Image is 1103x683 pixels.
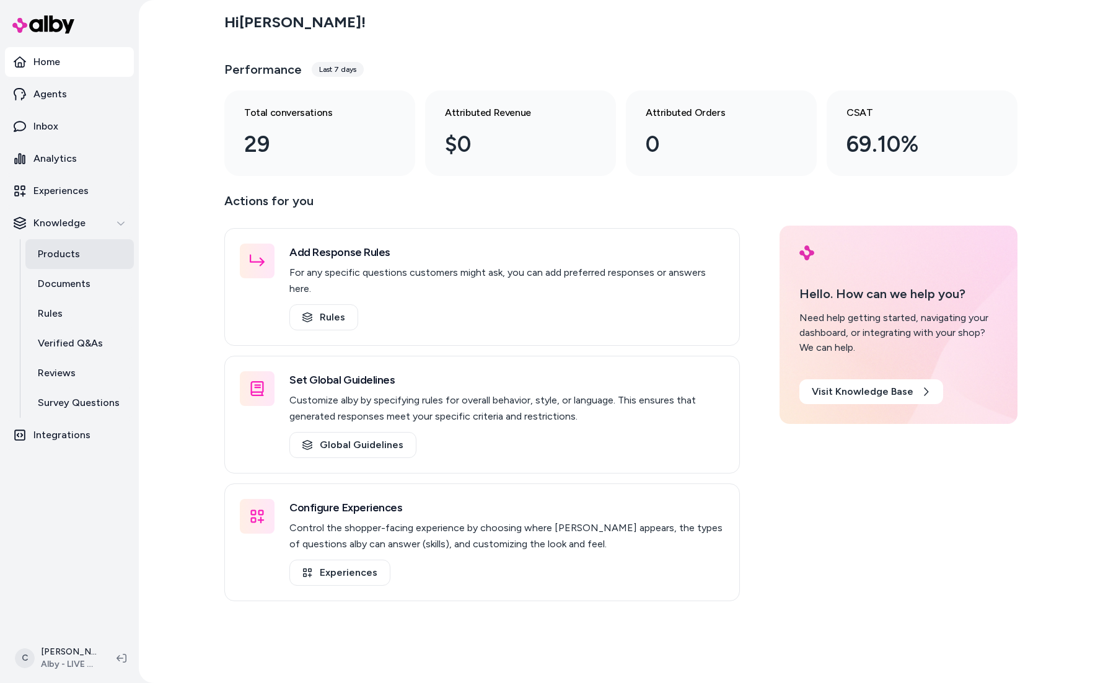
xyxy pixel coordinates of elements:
p: Agents [33,87,67,102]
p: Hello. How can we help you? [799,284,998,303]
a: Integrations [5,420,134,450]
div: 0 [646,128,777,161]
a: Total conversations 29 [224,90,415,176]
h3: Attributed Orders [646,105,777,120]
p: Actions for you [224,191,740,221]
p: Products [38,247,80,262]
img: alby Logo [12,15,74,33]
div: Need help getting started, navigating your dashboard, or integrating with your shop? We can help. [799,311,998,355]
a: Experiences [289,560,390,586]
p: Rules [38,306,63,321]
a: Attributed Revenue $0 [425,90,616,176]
p: [PERSON_NAME] [41,646,97,658]
p: Customize alby by specifying rules for overall behavior, style, or language. This ensures that ge... [289,392,724,425]
p: Documents [38,276,90,291]
p: Experiences [33,183,89,198]
a: CSAT 69.10% [827,90,1017,176]
div: $0 [445,128,576,161]
a: Global Guidelines [289,432,416,458]
button: Knowledge [5,208,134,238]
p: Home [33,55,60,69]
h3: Performance [224,61,302,78]
h3: Total conversations [244,105,376,120]
div: 69.10% [846,128,978,161]
h3: Add Response Rules [289,244,724,261]
a: Home [5,47,134,77]
h2: Hi [PERSON_NAME] ! [224,13,366,32]
h3: Set Global Guidelines [289,371,724,389]
a: Products [25,239,134,269]
a: Survey Questions [25,388,134,418]
span: C [15,648,35,668]
p: Inbox [33,119,58,134]
p: Survey Questions [38,395,120,410]
p: Analytics [33,151,77,166]
p: Reviews [38,366,76,381]
p: Knowledge [33,216,86,231]
a: Rules [25,299,134,328]
div: Last 7 days [312,62,364,77]
a: Attributed Orders 0 [626,90,817,176]
a: Experiences [5,176,134,206]
a: Inbox [5,112,134,141]
p: Control the shopper-facing experience by choosing where [PERSON_NAME] appears, the types of quest... [289,520,724,552]
a: Visit Knowledge Base [799,379,943,404]
h3: CSAT [846,105,978,120]
div: 29 [244,128,376,161]
a: Verified Q&As [25,328,134,358]
img: alby Logo [799,245,814,260]
h3: Configure Experiences [289,499,724,516]
button: C[PERSON_NAME]Alby - LIVE on [DOMAIN_NAME] [7,638,107,678]
span: Alby - LIVE on [DOMAIN_NAME] [41,658,97,671]
p: Verified Q&As [38,336,103,351]
a: Rules [289,304,358,330]
h3: Attributed Revenue [445,105,576,120]
a: Agents [5,79,134,109]
a: Analytics [5,144,134,174]
a: Documents [25,269,134,299]
a: Reviews [25,358,134,388]
p: Integrations [33,428,90,443]
p: For any specific questions customers might ask, you can add preferred responses or answers here. [289,265,724,297]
